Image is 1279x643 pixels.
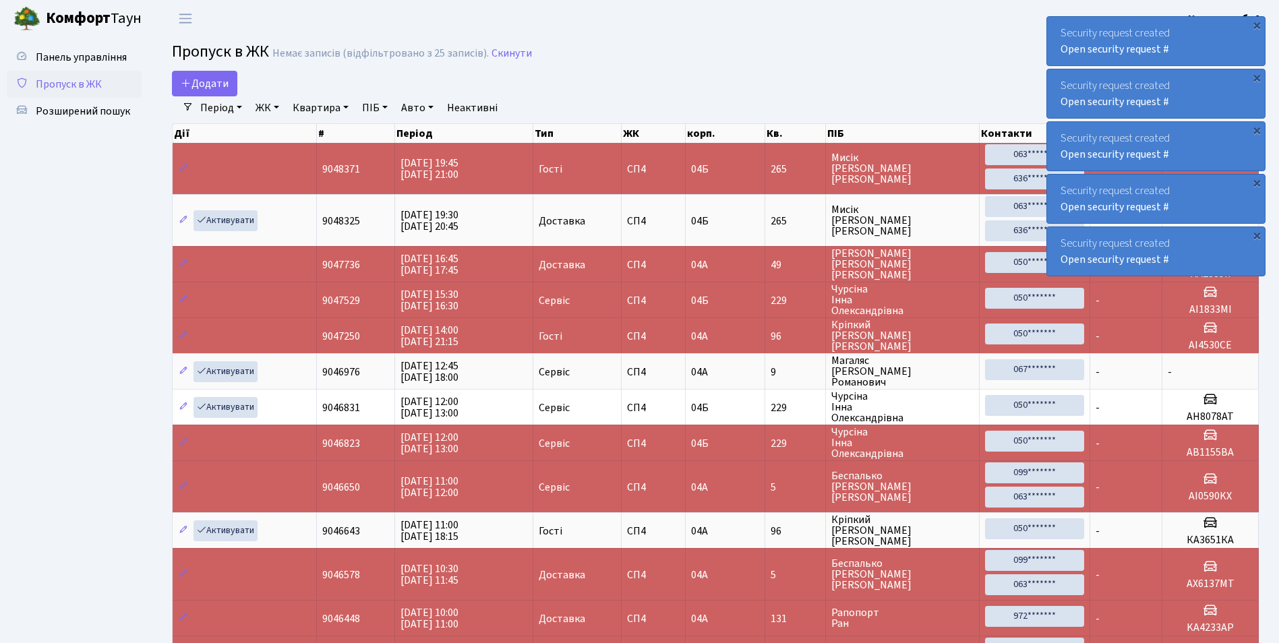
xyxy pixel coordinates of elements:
span: Беспалько [PERSON_NAME] [PERSON_NAME] [831,470,973,503]
span: 9047736 [322,257,360,272]
span: СП4 [627,482,680,493]
span: 9046650 [322,480,360,495]
a: Активувати [194,361,258,382]
span: Гості [539,526,562,537]
span: Магаляс [PERSON_NAME] Романович [831,355,973,388]
span: [DATE] 19:30 [DATE] 20:45 [400,208,458,234]
span: 04Б [691,293,709,308]
span: Мисік [PERSON_NAME] [PERSON_NAME] [831,152,973,185]
a: Open security request # [1061,42,1169,57]
span: 49 [771,259,820,270]
span: 04А [691,568,708,582]
span: 9 [771,367,820,377]
span: 9046643 [322,524,360,539]
span: - [1096,568,1100,582]
span: Пропуск в ЖК [172,40,269,63]
span: - [1096,400,1100,415]
span: Чурсіна Інна Олександрівна [831,284,973,316]
button: Переключити навігацію [169,7,202,30]
th: Контакти [980,124,1090,143]
div: × [1250,176,1263,189]
span: [DATE] 10:30 [DATE] 11:45 [400,561,458,588]
span: - [1096,524,1100,539]
span: Гості [539,331,562,342]
span: 229 [771,402,820,413]
span: СП4 [627,570,680,580]
span: Сервіс [539,438,570,449]
h5: KA4233AP [1168,621,1253,634]
span: - [1096,611,1100,626]
th: Кв. [765,124,826,143]
th: # [317,124,395,143]
span: Доставка [539,570,585,580]
span: СП4 [627,331,680,342]
span: [PERSON_NAME] [PERSON_NAME] [PERSON_NAME] [831,248,973,280]
span: 04Б [691,436,709,451]
span: Таун [46,7,142,30]
span: Доставка [539,613,585,624]
div: Security request created [1047,227,1265,276]
img: logo.png [13,5,40,32]
span: Розширений пошук [36,104,130,119]
span: 04Б [691,162,709,177]
span: 229 [771,295,820,306]
div: Security request created [1047,17,1265,65]
a: Open security request # [1061,147,1169,162]
span: - [1096,480,1100,495]
span: 04А [691,365,708,379]
span: Сервіс [539,295,570,306]
div: Security request created [1047,175,1265,223]
span: 9047529 [322,293,360,308]
span: - [1168,365,1172,379]
a: ЖК [250,96,285,119]
a: Активувати [194,520,258,541]
h5: АІ4530СЕ [1168,339,1253,352]
div: Немає записів (відфільтровано з 25 записів). [272,47,489,60]
div: × [1250,71,1263,84]
span: 9048371 [322,162,360,177]
a: Панель управління [7,44,142,71]
span: [DATE] 10:00 [DATE] 11:00 [400,605,458,632]
a: Open security request # [1061,200,1169,214]
a: Неактивні [442,96,503,119]
a: Активувати [194,210,258,231]
span: - [1096,293,1100,308]
th: ЖК [622,124,686,143]
span: СП4 [627,613,680,624]
span: 5 [771,482,820,493]
span: Пропуск в ЖК [36,77,102,92]
th: ПІБ [826,124,979,143]
span: 04Б [691,214,709,228]
span: Доставка [539,216,585,226]
a: Скинути [492,47,532,60]
div: Security request created [1047,122,1265,171]
a: Квартира [287,96,354,119]
span: 265 [771,164,820,175]
a: Розширений пошук [7,98,142,125]
h5: KA2839II [1168,268,1253,280]
span: СП4 [627,259,680,270]
span: 9047250 [322,329,360,344]
a: Авто [396,96,439,119]
span: 5 [771,570,820,580]
span: Кріпкий [PERSON_NAME] [PERSON_NAME] [831,514,973,547]
div: × [1250,18,1263,32]
span: 265 [771,216,820,226]
a: Open security request # [1061,252,1169,267]
th: корп. [686,124,765,143]
th: Тип [533,124,622,143]
span: [DATE] 16:45 [DATE] 17:45 [400,251,458,278]
a: Додати [172,71,237,96]
span: [DATE] 12:00 [DATE] 13:00 [400,430,458,456]
b: Консьєрж б. 4. [1188,11,1263,26]
span: СП4 [627,402,680,413]
span: Сервіс [539,482,570,493]
span: 9046823 [322,436,360,451]
span: - [1096,329,1100,344]
h5: AI0590KX [1168,490,1253,503]
span: 131 [771,613,820,624]
span: СП4 [627,438,680,449]
span: 9048325 [322,214,360,228]
span: 04А [691,480,708,495]
h5: AX6137MT [1168,578,1253,590]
